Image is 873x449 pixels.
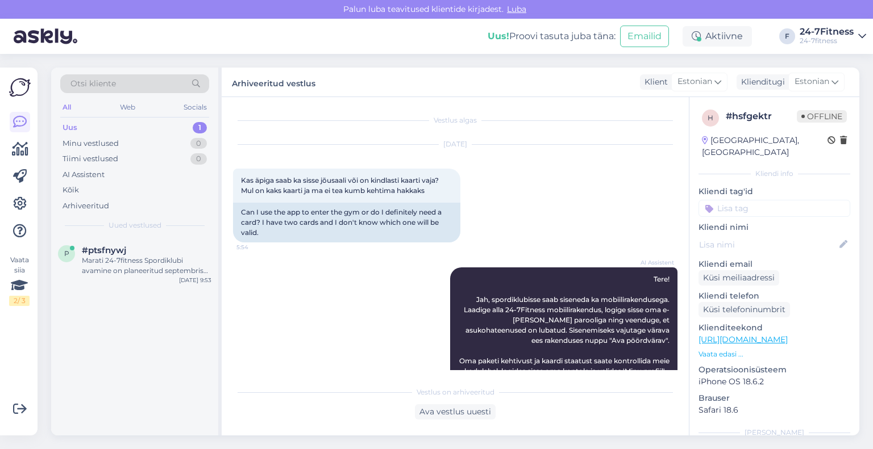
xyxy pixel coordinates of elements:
div: Ava vestlus uuesti [415,404,496,419]
span: p [64,249,69,258]
span: 5:54 [236,243,279,251]
div: [DATE] 9:53 [179,276,211,284]
div: Vaata siia [9,255,30,306]
p: iPhone OS 18.6.2 [699,376,850,388]
div: [DATE] [233,139,677,149]
p: Kliendi tag'id [699,186,850,198]
div: Arhiveeritud [63,200,109,212]
img: Askly Logo [9,77,31,98]
div: [PERSON_NAME] [699,427,850,438]
p: Safari 18.6 [699,404,850,416]
div: Klienditugi [737,76,785,88]
div: Tiimi vestlused [63,153,118,165]
span: Uued vestlused [109,220,161,230]
b: Uus! [488,31,509,41]
div: Kõik [63,184,79,196]
span: Estonian [677,75,712,88]
span: Offline [797,110,847,123]
div: Klient [640,76,668,88]
p: Brauser [699,392,850,404]
span: h [708,114,713,122]
span: Vestlus on arhiveeritud [417,387,494,397]
button: Emailid [620,26,669,47]
div: Proovi tasuta juba täna: [488,30,616,43]
div: Küsi meiliaadressi [699,270,779,286]
span: Luba [504,4,530,14]
p: Kliendi email [699,258,850,270]
span: Otsi kliente [70,78,116,90]
div: AI Assistent [63,169,105,181]
div: Uus [63,122,77,133]
span: Estonian [795,75,829,88]
div: 0 [190,153,207,165]
p: Vaata edasi ... [699,349,850,359]
div: 2 / 3 [9,296,30,306]
div: 1 [193,122,207,133]
div: 24-7Fitness [800,27,854,36]
div: F [779,28,795,44]
div: Minu vestlused [63,138,119,149]
div: Marati 24-7fitness Spordiklubi avamine on planeeritud septembris 2025, kuid kahjuks hetkel me ei ... [82,255,211,276]
div: Aktiivne [683,26,752,47]
div: Kliendi info [699,169,850,179]
div: Can I use the app to enter the gym or do I definitely need a card? I have two cards and I don't k... [233,203,460,242]
span: #ptsfnywj [82,245,126,255]
div: 0 [190,138,207,149]
div: 24-7fitness [800,36,854,45]
label: Arhiveeritud vestlus [232,74,315,90]
a: 24-7Fitness24-7fitness [800,27,866,45]
span: Kas äpiga saab ka sisse jõusaali või on kindlasti kaarti vaja? Mul on kaks kaarti ja ma ei tea ku... [241,176,440,195]
div: Vestlus algas [233,115,677,125]
p: Kliendi nimi [699,221,850,233]
input: Lisa nimi [699,238,837,251]
span: Tere! Jah, spordiklubisse saab siseneda ka mobiilirakendusega. Laadige alla 24-7Fitness mobiilira... [459,275,671,406]
input: Lisa tag [699,200,850,217]
div: Küsi telefoninumbrit [699,302,790,317]
div: All [60,100,73,115]
p: Kliendi telefon [699,290,850,302]
a: [URL][DOMAIN_NAME] [699,334,788,345]
p: Klienditeekond [699,322,850,334]
p: Operatsioonisüsteem [699,364,850,376]
div: Web [118,100,138,115]
span: AI Assistent [631,258,674,267]
div: Socials [181,100,209,115]
div: # hsfgektr [726,110,797,123]
div: [GEOGRAPHIC_DATA], [GEOGRAPHIC_DATA] [702,135,828,158]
